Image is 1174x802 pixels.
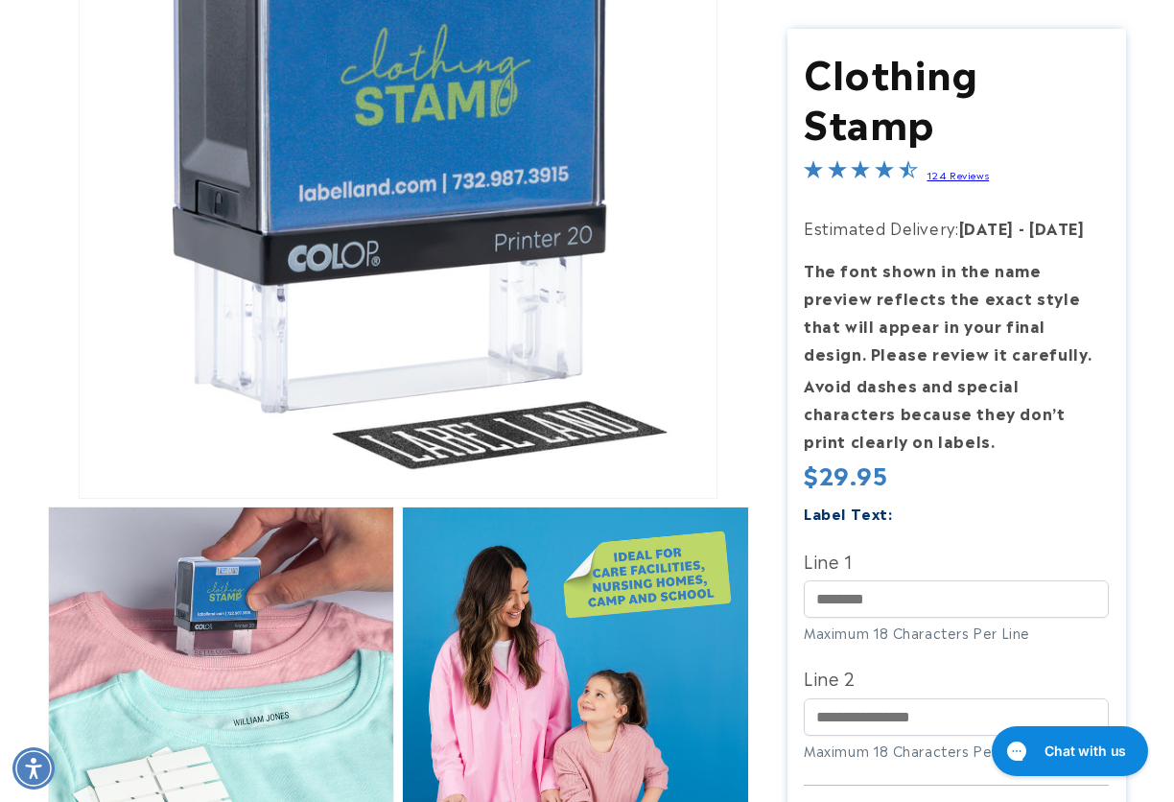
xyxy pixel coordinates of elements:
[804,740,1109,760] div: Maximum 18 Characters Per Line
[804,46,1109,146] h1: Clothing Stamp
[804,460,888,489] span: $29.95
[804,214,1109,242] p: Estimated Delivery:
[12,747,55,790] div: Accessibility Menu
[804,502,893,524] label: Label Text:
[1029,216,1085,239] strong: [DATE]
[804,623,1109,643] div: Maximum 18 Characters Per Line
[804,162,917,185] span: 4.4-star overall rating
[804,662,1109,693] label: Line 2
[1019,216,1025,239] strong: -
[982,719,1155,783] iframe: Gorgias live chat messenger
[959,216,1015,239] strong: [DATE]
[804,545,1109,576] label: Line 1
[927,168,990,181] a: 124 Reviews
[804,373,1065,452] strong: Avoid dashes and special characters because they don’t print clearly on labels.
[804,258,1092,364] strong: The font shown in the name preview reflects the exact style that will appear in your final design...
